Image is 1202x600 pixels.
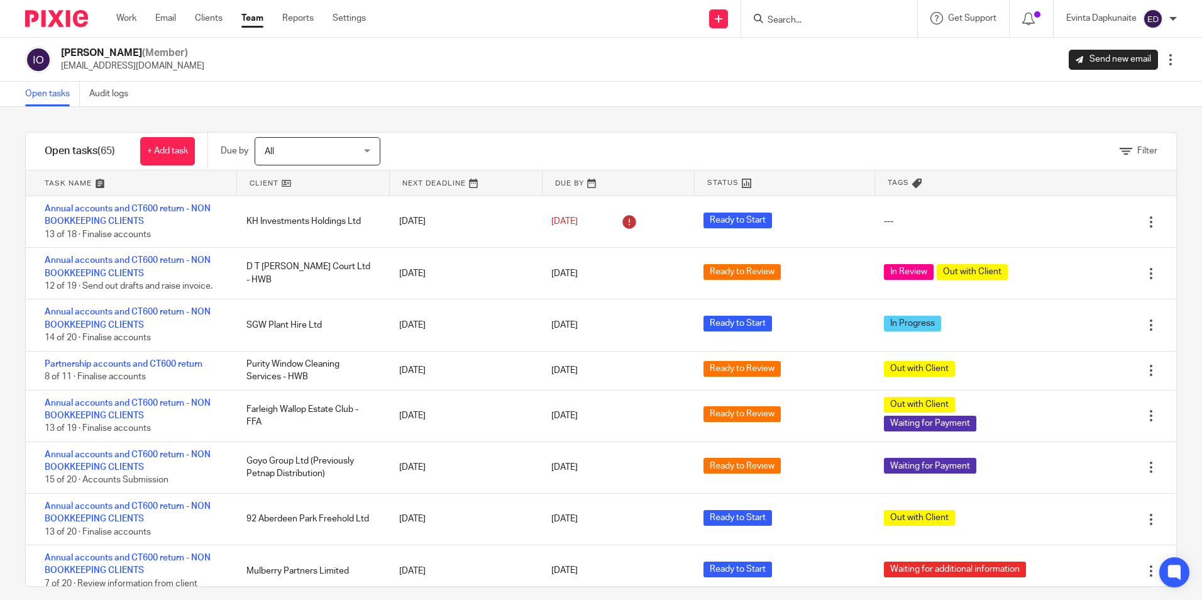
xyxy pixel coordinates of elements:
div: Farleigh Wallop Estate Club - FFA [234,397,386,435]
a: Annual accounts and CT600 return - NON BOOKKEEPING CLIENTS [45,553,211,575]
span: Ready to Start [703,213,772,228]
a: Annual accounts and CT600 return - NON BOOKKEEPING CLIENTS [45,308,211,329]
p: Due by [221,145,248,157]
div: Goyo Group Ltd (Previously Petnap Distribution) [234,448,386,487]
span: 13 of 18 · Finalise accounts [45,230,151,239]
a: Annual accounts and CT600 return - NON BOOKKEEPING CLIENTS [45,450,211,472]
span: In Review [884,264,934,280]
span: All [265,147,274,156]
div: Purity Window Cleaning Services - HWB [234,352,386,390]
a: Audit logs [89,82,138,106]
span: [DATE] [551,567,578,575]
span: 15 of 20 · Accounts Submission [45,476,168,485]
span: (Member) [142,48,188,58]
span: Waiting for additional information [884,562,1026,577]
span: Waiting for Payment [884,458,976,474]
span: Ready to Review [703,361,781,377]
span: Ready to Review [703,406,781,422]
img: svg%3E [1143,9,1163,29]
div: [DATE] [387,261,539,286]
div: D T [PERSON_NAME] Court Ltd - HWB [234,254,386,292]
a: Open tasks [25,82,80,106]
span: 7 of 20 · Review information from client [45,579,197,588]
span: Ready to Start [703,562,772,577]
span: Tags [888,177,909,188]
a: Settings [333,12,366,25]
div: [DATE] [387,455,539,480]
div: [DATE] [387,209,539,234]
span: Ready to Start [703,316,772,331]
span: Ready to Start [703,510,772,526]
a: Annual accounts and CT600 return - NON BOOKKEEPING CLIENTS [45,502,211,523]
div: [DATE] [387,358,539,383]
div: [DATE] [387,558,539,584]
span: [DATE] [551,411,578,420]
span: [DATE] [551,217,578,226]
span: Filter [1137,147,1157,155]
a: Clients [195,12,223,25]
span: [DATE] [551,269,578,278]
span: [DATE] [551,463,578,472]
div: KH Investments Holdings Ltd [234,209,386,234]
a: Send new email [1069,50,1158,70]
span: Status [707,177,739,188]
p: [EMAIL_ADDRESS][DOMAIN_NAME] [61,60,204,72]
a: Team [241,12,263,25]
span: Get Support [948,14,996,23]
div: --- [884,215,893,228]
span: Out with Client [884,397,955,413]
span: Waiting for Payment [884,416,976,431]
p: Evinta Dapkunaite [1066,12,1137,25]
span: 12 of 19 · Send out drafts and raise invoice. [45,282,212,291]
div: [DATE] [387,313,539,338]
a: Reports [282,12,314,25]
a: Partnership accounts and CT600 return [45,360,202,369]
a: Email [155,12,176,25]
span: [DATE] [551,514,578,523]
a: + Add task [140,137,195,165]
img: Pixie [25,10,88,27]
span: 13 of 19 · Finalise accounts [45,424,151,433]
span: In Progress [884,316,941,331]
span: Out with Client [884,510,955,526]
img: svg%3E [25,47,52,73]
a: Annual accounts and CT600 return - NON BOOKKEEPING CLIENTS [45,204,211,226]
div: [DATE] [387,506,539,531]
span: 14 of 20 · Finalise accounts [45,333,151,342]
span: Out with Client [884,361,955,377]
span: Out with Client [937,264,1008,280]
input: Search [766,15,879,26]
div: [DATE] [387,403,539,428]
span: [DATE] [551,321,578,330]
div: 92 Aberdeen Park Freehold Ltd [234,506,386,531]
span: [DATE] [551,366,578,375]
span: Ready to Review [703,458,781,474]
a: Annual accounts and CT600 return - NON BOOKKEEPING CLIENTS [45,399,211,420]
span: Ready to Review [703,264,781,280]
div: SGW Plant Hire Ltd [234,313,386,338]
span: 8 of 11 · Finalise accounts [45,372,146,381]
a: Work [116,12,136,25]
div: Mulberry Partners Limited [234,558,386,584]
a: Annual accounts and CT600 return - NON BOOKKEEPING CLIENTS [45,256,211,277]
span: (65) [97,146,115,156]
h1: Open tasks [45,145,115,158]
h2: [PERSON_NAME] [61,47,204,60]
span: 13 of 20 · Finalise accounts [45,528,151,536]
